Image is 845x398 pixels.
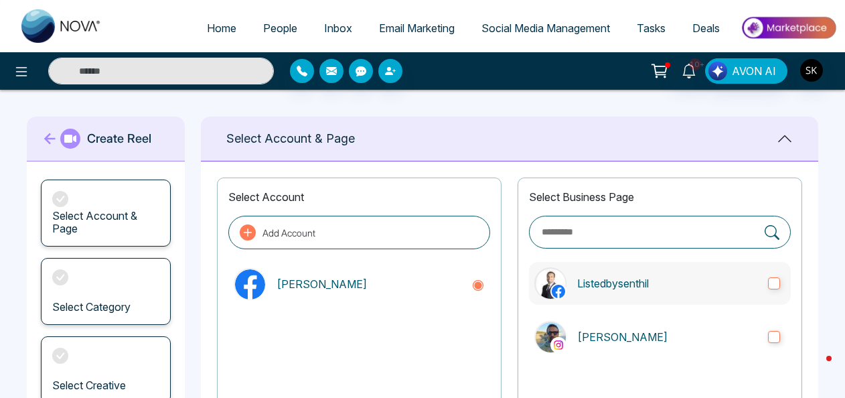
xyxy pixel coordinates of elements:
p: Select Account [228,189,490,205]
a: Deals [679,15,733,41]
span: AVON AI [732,63,776,79]
span: Tasks [637,21,666,35]
img: User Avatar [800,59,823,82]
p: Select Business Page [529,189,791,205]
input: instagramCK Senthil[PERSON_NAME] [768,331,780,343]
a: 10+ [673,58,705,82]
img: CK Senthil [536,322,566,352]
p: Listedbysenthil [577,275,757,291]
h1: Select Account & Page [226,131,355,146]
p: [PERSON_NAME] [277,276,461,292]
span: 10+ [689,58,701,70]
span: Email Marketing [379,21,455,35]
img: Lead Flow [708,62,727,80]
img: Market-place.gif [740,13,837,43]
button: Add Account [228,216,490,249]
h3: Select Category [52,301,131,314]
img: Listedbysenthil [536,269,566,299]
button: AVON AI [705,58,787,84]
input: ListedbysenthilListedbysenthil [768,277,780,289]
h1: Create Reel [87,131,151,146]
span: People [263,21,297,35]
a: Email Marketing [366,15,468,41]
a: Inbox [311,15,366,41]
p: Add Account [262,226,315,240]
span: Deals [692,21,720,35]
h3: Select Creative [52,379,126,392]
a: Home [194,15,250,41]
h3: Select Account & Page [52,210,159,235]
a: Social Media Management [468,15,623,41]
a: Tasks [623,15,679,41]
a: People [250,15,311,41]
span: Inbox [324,21,352,35]
img: instagram [552,338,565,352]
iframe: Intercom live chat [799,352,832,385]
span: Social Media Management [481,21,610,35]
img: Nova CRM Logo [21,9,102,43]
span: Home [207,21,236,35]
p: [PERSON_NAME] [577,329,757,345]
